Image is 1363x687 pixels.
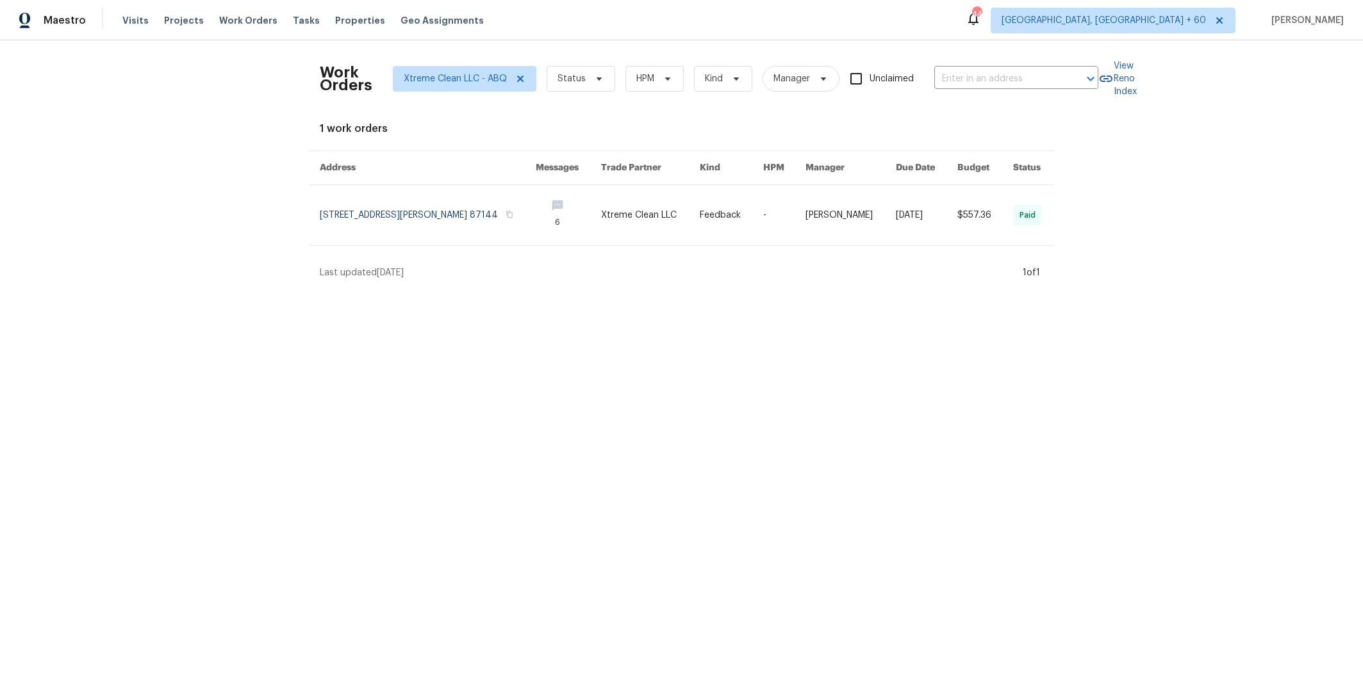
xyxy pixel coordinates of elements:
span: [DATE] [377,268,404,277]
th: HPM [753,151,796,185]
h2: Work Orders [320,66,372,92]
td: Xtreme Clean LLC [591,185,690,246]
th: Kind [690,151,753,185]
button: Copy Address [504,209,515,220]
span: Kind [705,72,723,85]
span: Geo Assignments [401,14,484,27]
span: Unclaimed [870,72,914,86]
div: 1 work orders [320,122,1044,135]
span: [GEOGRAPHIC_DATA], [GEOGRAPHIC_DATA] + 60 [1002,14,1206,27]
span: Status [558,72,586,85]
th: Address [310,151,525,185]
span: Manager [773,72,810,85]
td: Feedback [690,185,753,246]
span: Projects [164,14,204,27]
span: Visits [122,14,149,27]
th: Messages [525,151,591,185]
th: Manager [795,151,886,185]
span: Tasks [293,16,320,25]
span: HPM [636,72,654,85]
button: Open [1082,70,1100,88]
th: Due Date [886,151,947,185]
th: Trade Partner [591,151,690,185]
td: - [753,185,796,246]
th: Status [1003,151,1053,185]
span: Properties [335,14,385,27]
span: Xtreme Clean LLC - ABQ [404,72,507,85]
span: Work Orders [219,14,277,27]
span: [PERSON_NAME] [1266,14,1344,27]
a: View Reno Index [1098,60,1137,98]
span: Maestro [44,14,86,27]
input: Enter in an address [934,69,1062,89]
td: [PERSON_NAME] [795,185,886,246]
th: Budget [947,151,1003,185]
div: 1 of 1 [1023,266,1040,279]
div: 443 [972,8,981,20]
div: Last updated [320,266,1019,279]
